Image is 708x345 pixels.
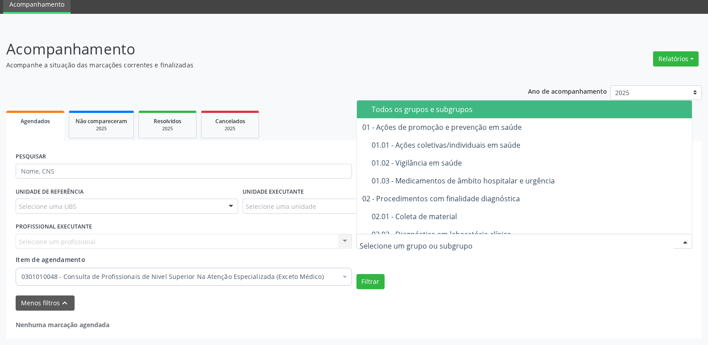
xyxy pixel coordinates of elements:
[60,298,70,308] i: keyboard_arrow_up
[145,125,190,132] div: 2025
[372,213,687,220] div: 02.01 - Coleta de material
[362,195,687,202] div: 02 - Procedimentos com finalidade diagnóstica
[75,125,127,132] div: 2025
[154,117,181,125] span: Resolvidos
[243,185,304,199] label: UNIDADE EXECUTANTE
[372,106,687,113] div: Todos os grupos e subgrupos
[528,85,607,96] p: Ano de acompanhamento
[372,231,687,238] div: 02.02 - Diagnóstico em laboratório clínico
[75,117,127,125] span: Não compareceram
[16,150,46,164] label: PESQUISAR
[372,159,687,166] div: 01.02 - Vigilância em saúde
[362,124,687,131] div: 01 - Ações de promoção e prevenção em saúde
[246,202,316,211] span: Selecione uma unidade
[372,141,687,149] div: 01.01 - Ações coletivas/individuais em saúde
[16,295,75,311] button: Menos filtroskeyboard_arrow_up
[19,202,76,211] span: Selecione uma UBS
[653,51,699,67] button: Relatórios
[21,272,337,281] span: 0301010048 - Consulta de Profissionais de Nivel Superior Na Atenção Especializada (Exceto Médico)
[6,60,493,70] p: Acompanhe a situação das marcações correntes e finalizadas
[356,274,385,289] button: Filtrar
[372,177,687,184] div: 01.03 - Medicamentos de âmbito hospitalar e urgência
[6,38,493,60] p: Acompanhamento
[16,320,109,329] strong: Nenhuma marcação agendada
[208,125,252,132] div: 2025
[215,117,245,125] span: Cancelados
[16,255,85,264] span: Item de agendamento
[16,164,352,179] input: Nome, CNS
[16,185,84,199] label: UNIDADE DE REFERÊNCIA
[21,117,50,125] span: Agendados
[360,237,674,255] input: Selecione um grupo ou subgrupo
[16,220,92,234] label: PROFISSIONAL EXECUTANTE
